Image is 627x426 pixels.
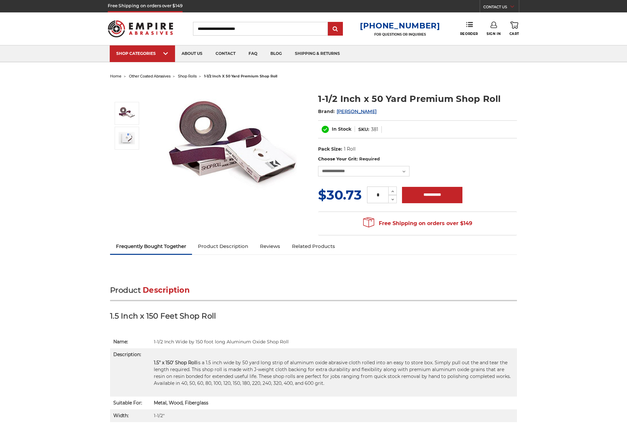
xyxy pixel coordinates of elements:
dd: 381 [371,126,378,133]
a: Related Products [286,239,341,254]
dt: SKU: [358,126,369,133]
h1: 1-1/2 Inch x 50 Yard Premium Shop Roll [318,92,517,105]
a: CONTACT US [483,3,519,12]
td: 1-1/2" [151,409,517,422]
div: SHOP CATEGORIES [116,51,169,56]
span: Description [143,286,190,295]
label: Choose Your Grit: [318,156,517,162]
a: shipping & returns [288,45,346,62]
strong: Description: [113,352,141,357]
img: 1-1/2 Inch x 50 Yard Premium Shop Roll [166,86,297,216]
img: 1-1/2 Inch x 50 Yard Premium Shop Roll [119,105,135,122]
img: Empire Abrasives [108,16,173,41]
strong: 1.5" x 150' Shop Roll [154,360,197,366]
strong: Name: [113,339,128,345]
input: Submit [329,23,342,36]
span: Product [110,286,141,295]
dd: 1 Roll [344,146,356,153]
strong: Width: [113,413,129,418]
span: 1-1/2 inch x 50 yard premium shop roll [204,74,277,78]
a: Reorder [460,22,478,36]
p: is a 1.5 inch wide by 50 yard long strip of aluminum oxide abrasive cloth rolled into an easy to ... [154,359,514,387]
img: 1-1/2 Inch x 50 Yard Premium Shop Roll [119,132,135,144]
span: Reorder [460,32,478,36]
a: faq [242,45,264,62]
a: [PHONE_NUMBER] [360,21,440,30]
td: 1-1/2 Inch Wide by 150 foot long Aluminum Oxide Shop Roll [151,336,517,348]
a: Product Description [192,239,254,254]
span: Brand: [318,108,335,114]
span: Metal, Wood, Fiberglass [154,400,208,406]
a: home [110,74,121,78]
a: [PERSON_NAME] [337,108,377,114]
a: shop rolls [178,74,197,78]
h3: 1.5 Inch x 150 Feet Shop Roll [110,311,517,326]
a: other coated abrasives [129,74,170,78]
a: Reviews [254,239,286,254]
a: Cart [509,22,519,36]
a: Frequently Bought Together [110,239,192,254]
a: about us [175,45,209,62]
p: FOR QUESTIONS OR INQUIRIES [360,32,440,37]
span: In Stock [332,126,351,132]
strong: Suitable For: [113,400,142,406]
span: $30.73 [318,187,362,203]
dt: Pack Size: [318,146,342,153]
span: Free Shipping on orders over $149 [363,217,472,230]
a: contact [209,45,242,62]
span: Cart [509,32,519,36]
small: Required [359,156,380,161]
span: Sign In [487,32,501,36]
a: blog [264,45,288,62]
